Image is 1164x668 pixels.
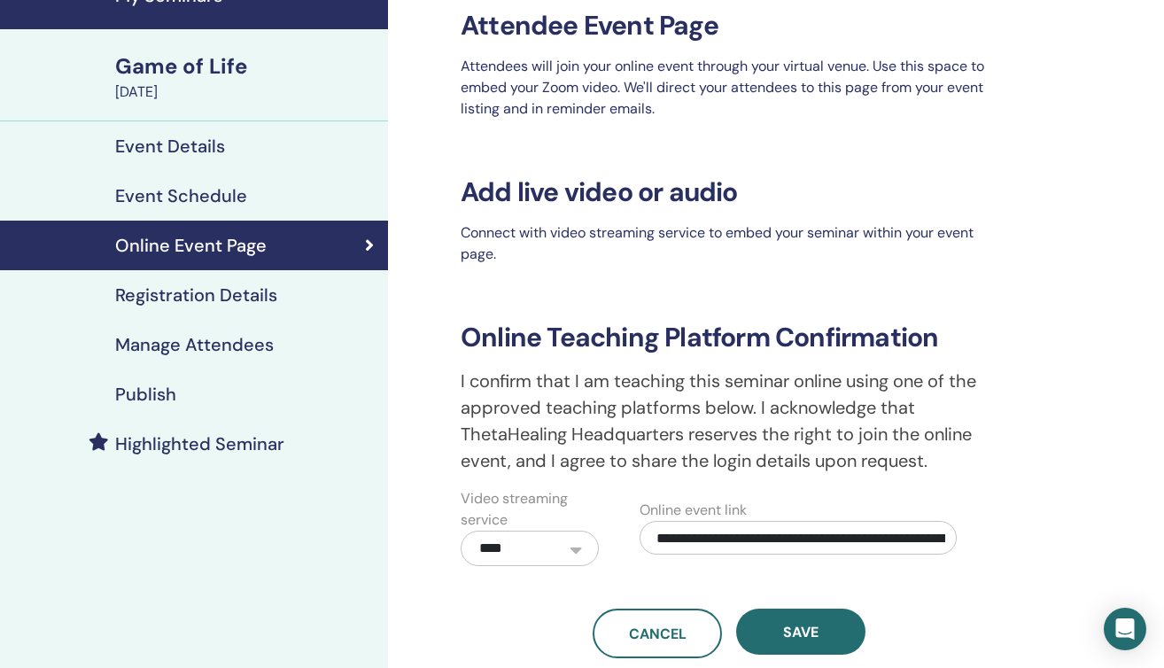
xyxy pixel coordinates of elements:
[450,176,1008,208] h3: Add live video or audio
[450,368,1008,474] p: I confirm that I am teaching this seminar online using one of the approved teaching platforms bel...
[783,623,819,641] span: Save
[115,82,377,103] div: [DATE]
[105,51,388,103] a: Game of Life[DATE]
[450,56,1008,120] p: Attendees will join your online event through your virtual venue. Use this space to embed your Zo...
[115,235,267,256] h4: Online Event Page
[115,51,377,82] div: Game of Life
[640,500,747,521] label: Online event link
[736,609,865,655] button: Save
[115,334,274,355] h4: Manage Attendees
[450,322,1008,353] h3: Online Teaching Platform Confirmation
[115,136,225,157] h4: Event Details
[115,185,247,206] h4: Event Schedule
[115,284,277,306] h4: Registration Details
[461,488,599,531] label: Video streaming service
[593,609,722,658] a: Cancel
[1104,608,1146,650] div: Open Intercom Messenger
[629,625,687,643] span: Cancel
[450,10,1008,42] h3: Attendee Event Page
[450,222,1008,265] p: Connect with video streaming service to embed your seminar within your event page.
[115,384,176,405] h4: Publish
[115,433,284,454] h4: Highlighted Seminar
